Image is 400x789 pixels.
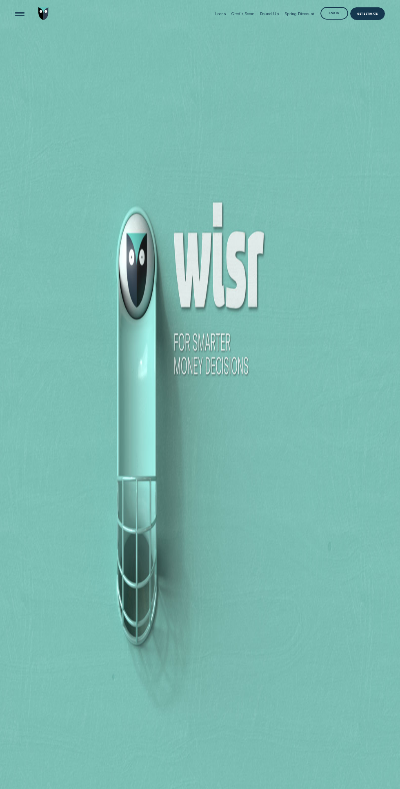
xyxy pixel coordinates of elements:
div: Spring Discount [284,11,315,16]
a: Get Estimate [350,7,384,20]
div: Loans [215,11,226,16]
button: Log in [320,7,348,20]
img: Wisr [38,7,49,20]
div: Credit Score [231,11,254,16]
button: Open Menu [13,7,26,20]
div: Round Up [260,11,278,16]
